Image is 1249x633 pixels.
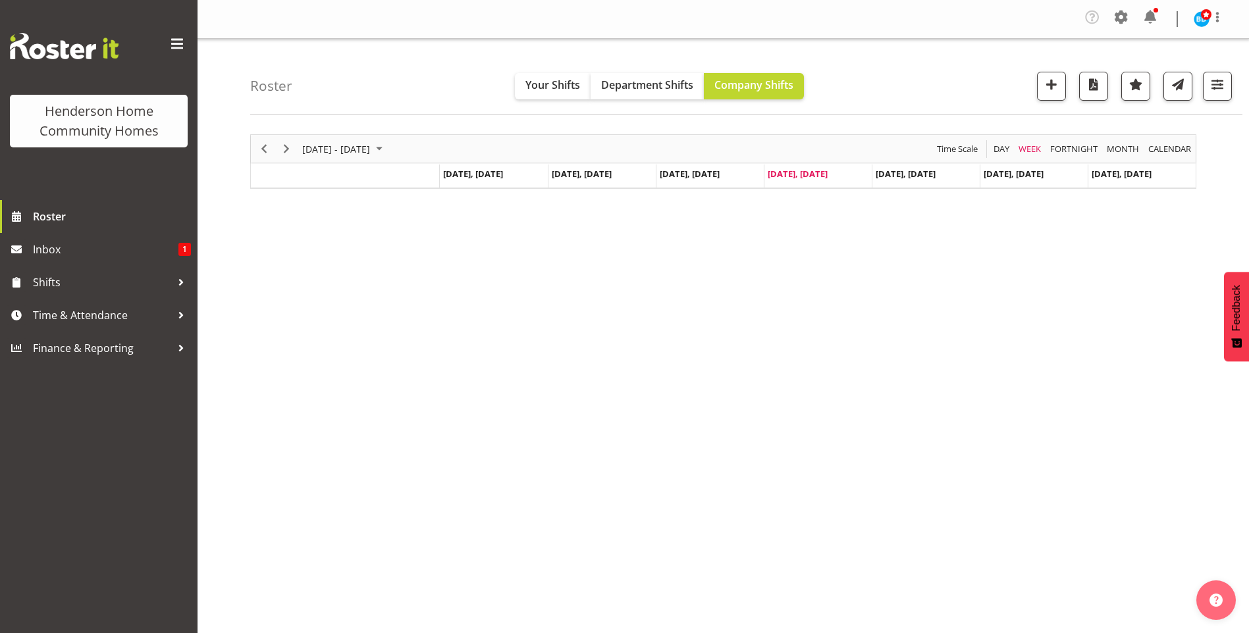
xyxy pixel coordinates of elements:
span: Month [1105,141,1140,157]
span: [DATE], [DATE] [1092,168,1152,180]
button: Feedback - Show survey [1224,272,1249,361]
button: Add a new shift [1037,72,1066,101]
span: calendar [1147,141,1192,157]
div: Henderson Home Community Homes [23,101,174,141]
span: [DATE], [DATE] [552,168,612,180]
span: Roster [33,207,191,226]
div: Next [275,135,298,163]
img: Rosterit website logo [10,33,119,59]
button: Timeline Month [1105,141,1142,157]
button: Month [1146,141,1194,157]
span: Your Shifts [525,78,580,92]
button: Timeline Day [992,141,1012,157]
button: Your Shifts [515,73,591,99]
button: Highlight an important date within the roster. [1121,72,1150,101]
span: Company Shifts [714,78,793,92]
span: [DATE], [DATE] [984,168,1044,180]
span: Finance & Reporting [33,338,171,358]
button: Next [278,141,296,157]
span: Time & Attendance [33,305,171,325]
span: Week [1017,141,1042,157]
span: Fortnight [1049,141,1099,157]
span: Feedback [1231,285,1242,331]
span: Day [992,141,1011,157]
span: [DATE] - [DATE] [301,141,371,157]
span: [DATE], [DATE] [660,168,720,180]
span: [DATE], [DATE] [876,168,936,180]
span: Inbox [33,240,178,259]
span: Department Shifts [601,78,693,92]
h4: Roster [250,78,292,93]
button: Fortnight [1048,141,1100,157]
button: Filter Shifts [1203,72,1232,101]
span: Time Scale [936,141,979,157]
button: Timeline Week [1017,141,1044,157]
button: Department Shifts [591,73,704,99]
span: [DATE], [DATE] [443,168,503,180]
div: Timeline Week of August 28, 2025 [250,134,1196,189]
img: help-xxl-2.png [1209,594,1223,607]
span: Shifts [33,272,171,292]
div: Previous [253,135,275,163]
button: Time Scale [935,141,980,157]
button: Send a list of all shifts for the selected filtered period to all rostered employees. [1163,72,1192,101]
button: Company Shifts [704,73,804,99]
button: Download a PDF of the roster according to the set date range. [1079,72,1108,101]
span: 1 [178,243,191,256]
img: barbara-dunlop8515.jpg [1194,11,1209,27]
span: [DATE], [DATE] [768,168,828,180]
button: August 25 - 31, 2025 [300,141,388,157]
button: Previous [255,141,273,157]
